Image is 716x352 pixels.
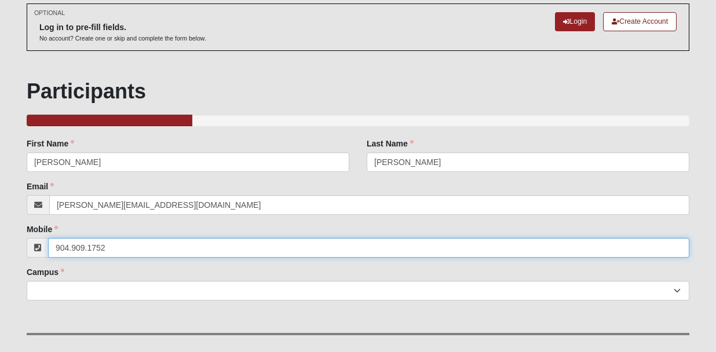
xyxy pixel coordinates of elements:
[34,9,65,17] small: OPTIONAL
[27,138,74,149] label: First Name
[603,12,677,31] a: Create Account
[27,223,58,235] label: Mobile
[27,181,54,192] label: Email
[27,79,689,104] h1: Participants
[39,23,206,32] h6: Log in to pre-fill fields.
[367,138,414,149] label: Last Name
[39,34,206,43] p: No account? Create one or skip and complete the form below.
[555,12,595,31] a: Login
[27,266,64,278] label: Campus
